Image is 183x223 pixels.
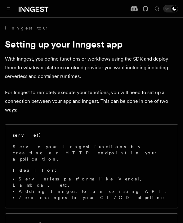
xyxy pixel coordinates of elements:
a: Inngest tour [5,25,48,31]
p: With Inngest, you define functions or workflows using the SDK and deploy them to whatever platfor... [5,55,178,81]
button: Toggle dark mode [163,5,178,12]
button: Toggle navigation [5,5,12,12]
li: Serverless platforms like Vercel, Lambda, etc. [13,176,170,188]
p: Serve your Inngest functions by creating an HTTP endpoint in your application. [13,143,170,162]
h2: serve() [13,132,41,138]
strong: Ideal for [13,168,55,173]
h1: Setting up your Inngest app [5,39,178,50]
button: Find something... [153,5,161,12]
li: Adding Inngest to an existing API. [13,188,170,194]
p: For Inngest to remotely execute your functions, you will need to set up a connection between your... [5,88,178,114]
li: Zero changes to your CI/CD pipeline [13,194,170,201]
p: : [13,167,170,173]
a: serve()Serve your Inngest functions by creating an HTTP endpoint in your application.Ideal for:Se... [5,124,178,208]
